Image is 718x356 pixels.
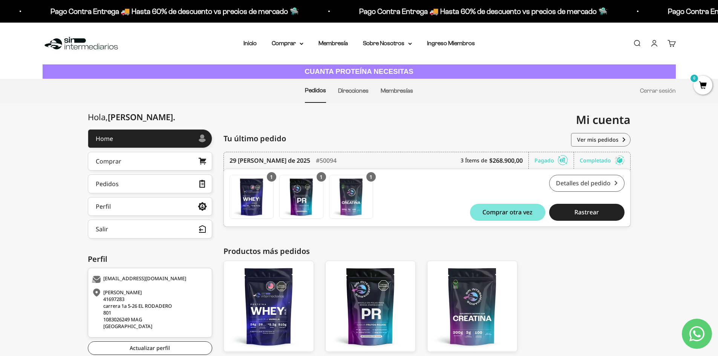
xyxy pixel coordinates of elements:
[88,254,212,265] div: Perfil
[363,38,412,48] summary: Sobre Nosotros
[427,261,517,351] img: creatina_01_large.png
[325,261,416,352] a: PR - Mezcla Energizante
[173,111,175,122] span: .
[92,289,206,330] div: [PERSON_NAME] 41697283 carrera 1a 5-26 EL RODADERO 801 1083026249 MAG [GEOGRAPHIC_DATA]
[318,40,348,46] a: Membresía
[316,152,337,169] div: #50094
[690,74,699,83] mark: 0
[243,40,257,46] a: Inicio
[88,112,175,122] div: Hola,
[549,175,625,192] a: Detalles del pedido
[108,111,175,122] span: [PERSON_NAME]
[489,156,523,165] b: $268.900,00
[357,5,606,17] p: Pago Contra Entrega 🚚 Hasta 60% de descuento vs precios de mercado 🛸
[230,175,273,218] img: Translation missing: es.Proteína Whey - Vainilla - Vainilla / 2 libras (910g)
[92,276,206,283] div: [EMAIL_ADDRESS][DOMAIN_NAME]
[427,261,517,352] a: Creatina Monohidrato
[49,5,297,17] p: Pago Contra Entrega 🚚 Hasta 60% de descuento vs precios de mercado 🛸
[279,175,323,219] a: PR - Mezcla Energizante
[96,226,108,232] div: Salir
[305,87,326,93] a: Pedidos
[329,175,373,218] img: Translation missing: es.Creatina Monohidrato
[267,172,276,182] div: 1
[224,261,314,352] a: Proteína Whey - Vainilla - Vainilla / 2 libras (910g)
[224,133,286,144] span: Tu último pedido
[576,112,631,127] span: Mi cuenta
[230,175,274,219] a: Proteína Whey - Vainilla - Vainilla / 2 libras (910g)
[534,152,574,169] div: Pagado
[461,152,529,169] div: 3 Ítems de
[338,87,369,94] a: Direcciones
[224,261,314,351] img: whey_vainilla_front_1_808bbad8-c402-4f8a-9e09-39bf23c86e38_large.png
[574,209,599,215] span: Rastrear
[280,175,323,218] img: Translation missing: es.PR - Mezcla Energizante
[640,87,676,94] a: Cerrar sesión
[549,204,625,221] button: Rastrear
[96,158,121,164] div: Comprar
[571,133,631,147] a: Ver mis pedidos
[96,203,111,209] div: Perfil
[470,204,545,221] button: Comprar otra vez
[482,209,533,215] span: Comprar otra vez
[305,67,413,75] strong: CUANTA PROTEÍNA NECESITAS
[43,64,676,79] a: CUANTA PROTEÍNA NECESITAS
[326,261,415,351] img: pr_front_large.png
[88,341,212,355] a: Actualizar perfil
[317,172,326,182] div: 1
[88,197,212,216] a: Perfil
[366,172,376,182] div: 1
[224,246,631,257] div: Productos más pedidos
[230,156,310,165] time: 29 [PERSON_NAME] de 2025
[88,220,212,238] button: Salir
[272,38,303,48] summary: Comprar
[427,40,475,46] a: Ingreso Miembros
[96,136,113,142] div: Home
[580,152,625,169] div: Completado
[694,82,712,90] a: 0
[88,174,212,193] a: Pedidos
[88,152,212,171] a: Comprar
[329,175,373,219] a: Creatina Monohidrato
[381,87,413,94] a: Membresías
[96,181,119,187] div: Pedidos
[88,129,212,148] a: Home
